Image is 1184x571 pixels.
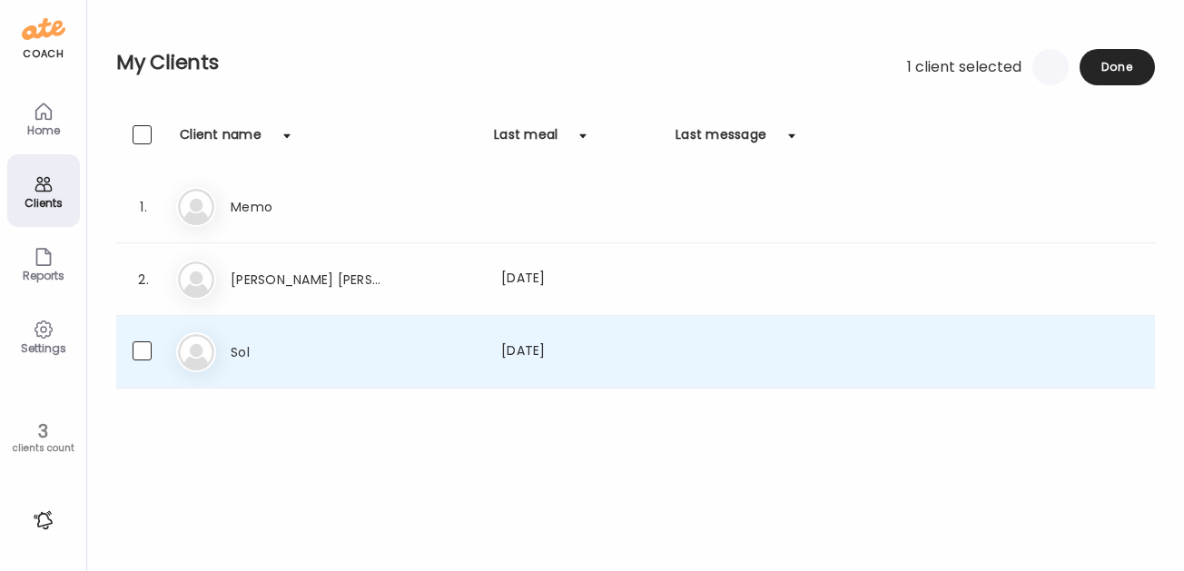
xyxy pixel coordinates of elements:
[6,442,80,455] div: clients count
[907,56,1021,78] div: 1 client selected
[11,270,76,281] div: Reports
[180,125,261,154] div: Client name
[1080,49,1155,85] div: Done
[6,420,80,442] div: 3
[11,342,76,354] div: Settings
[501,341,661,363] div: [DATE]
[676,125,766,154] div: Last message
[133,269,154,290] div: 2.
[231,341,390,363] h3: Sol
[133,196,154,218] div: 1.
[22,15,65,44] img: ate
[501,269,661,290] div: [DATE]
[231,196,390,218] h3: Memo
[11,197,76,209] div: Clients
[23,46,64,62] div: coach
[116,49,1155,76] h2: My Clients
[11,124,76,136] div: Home
[231,269,390,290] h3: [PERSON_NAME] [PERSON_NAME]
[494,125,557,154] div: Last meal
